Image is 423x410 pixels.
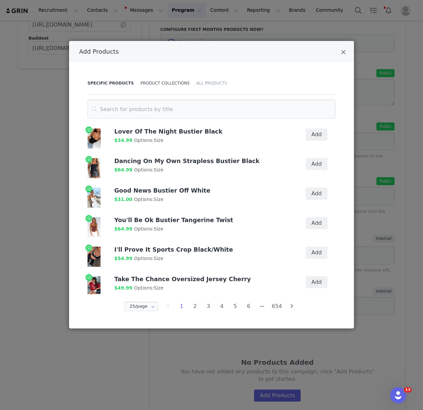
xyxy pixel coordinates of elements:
li: 4 [217,302,227,311]
button: Add [306,158,327,170]
h4: Dancing On My Own Strapless Bustier Black [114,158,286,165]
span: 13 [404,387,412,393]
span: Size [154,256,164,261]
span: Size [154,167,164,172]
h4: You'll Be Ok Bustier Tangerine Twist [114,217,286,224]
span: $34.99 [114,138,132,143]
button: Add [306,217,327,229]
iframe: Intercom live chat [390,387,406,403]
span: $64.99 [114,226,132,232]
span: Options: [134,167,163,172]
span: $49.99 [114,285,132,291]
button: Add [306,188,327,200]
input: Search for products by title [87,100,336,118]
h4: Take The Chance Oversized Jersey Cherry [114,276,286,283]
li: 654 [270,302,284,311]
span: Options: [134,256,163,261]
span: Add Products [79,48,119,55]
span: Size [154,197,164,202]
h4: I'll Prove It Sports Crop Black/White [114,247,286,253]
img: BGkiWlvw.jpg [87,217,101,237]
li: 2 [190,302,200,311]
span: $54.99 [114,256,132,261]
span: Options: [134,285,163,291]
span: $31.00 [114,197,132,202]
button: Add [306,276,327,288]
span: $64.99 [114,167,132,172]
img: 325344014_2337416299746869_3218522235941767275_n.jpg [87,188,101,208]
h4: Lover Of The Night Bustier Black [114,129,286,135]
div: Product Collections [137,71,193,95]
button: Add [306,129,327,141]
button: Close [341,49,346,57]
span: Options: [134,138,163,143]
span: Options: [134,226,163,232]
img: LOVER_OF_THE_NIGHT_BUSTIER_23.01.24_02.jpg [87,129,101,149]
span: Options: [134,197,163,202]
img: white-fox-i_ll-prove-it-sports-crop-black-white-stay-active-flare-leggings-black.2.09.25.08.jpg [87,247,101,267]
img: TAKE_THE_CHANCE_OVERSIZED_JERSEY_09.04.24_1.jpg [87,276,101,296]
input: Select [125,302,158,311]
img: DANCING_ON_MY_OWN_STRAPLESS_BUSTIER_050923_02.jpg [87,158,101,178]
div: Add Products [69,41,354,328]
span: Size [154,138,164,143]
li: 5 [230,302,240,311]
div: All Products [193,71,227,95]
div: Specific Products [87,71,137,95]
li: 3 [203,302,214,311]
h4: Good News Bustier Off White [114,188,286,194]
li: 1 [177,302,187,311]
button: Add [306,247,327,259]
li: 6 [244,302,254,311]
span: Size [154,226,164,232]
span: Size [154,285,164,291]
